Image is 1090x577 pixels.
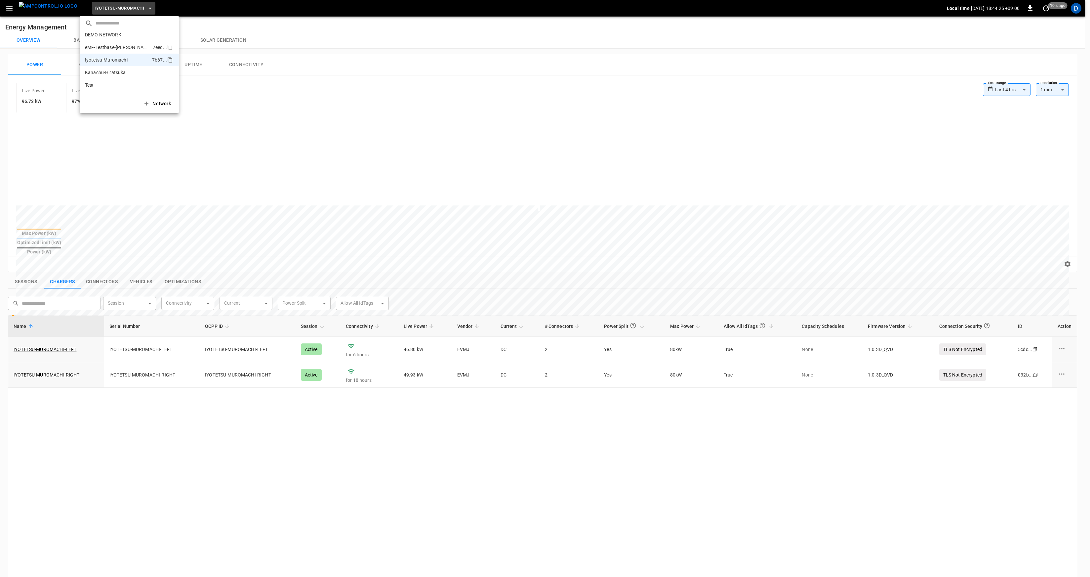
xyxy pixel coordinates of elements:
p: DEMO NETWORK [85,31,149,38]
button: Network [139,97,176,111]
p: Kanachu-Hiratsuka [85,69,150,76]
div: copy [167,43,174,51]
p: eMF-Testbase-[PERSON_NAME] [85,44,150,51]
p: Test [85,82,149,88]
div: copy [167,56,174,64]
p: Iyotetsu-Muromachi [85,57,149,63]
